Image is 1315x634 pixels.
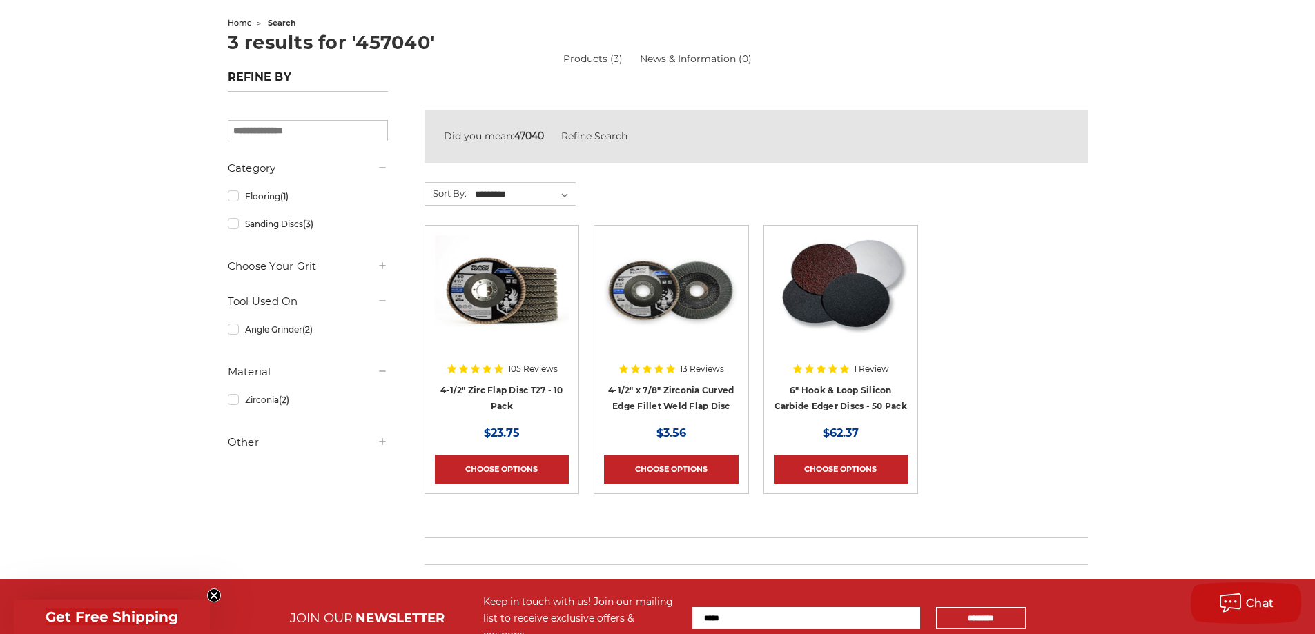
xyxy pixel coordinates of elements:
span: Get Free Shipping [46,608,178,625]
a: Black Hawk 4-1/2" x 7/8" Flap Disc Type 27 - 10 Pack [435,235,569,412]
img: Black Hawk 4-1/2" x 7/8" Flap Disc Type 27 - 10 Pack [435,235,569,346]
h5: Category [228,160,388,177]
span: (1) [280,191,289,201]
h1: 3 results for '457040' [228,33,1088,52]
span: $3.56 [656,426,686,439]
strong: 47040 [514,130,544,142]
h5: Tool Used On [228,293,388,310]
h5: Refine by [228,70,388,92]
select: Sort By: [473,184,576,205]
span: $62.37 [823,426,859,439]
a: News & Information (0) [640,52,752,66]
a: Flooring [228,184,388,208]
a: Silicon Carbide 6" Hook & Loop Edger Discs [774,235,908,412]
a: Black Hawk Abrasives 4.5 inch curved edge flap disc [604,235,738,412]
a: Zirconia [228,388,388,412]
h5: Choose Your Grit [228,258,388,275]
label: Sort By: [425,183,467,204]
a: Choose Options [604,455,738,484]
a: Angle Grinder [228,317,388,341]
a: Products (3) [563,52,623,65]
img: Black Hawk Abrasives 4.5 inch curved edge flap disc [604,235,738,346]
span: $23.75 [484,426,520,439]
span: JOIN OUR [290,611,353,626]
button: Chat [1191,582,1301,624]
a: Choose Options [435,455,569,484]
span: NEWSLETTER [355,611,445,626]
span: Chat [1246,597,1274,610]
a: home [228,18,252,28]
span: (2) [302,324,313,335]
div: Get Free ShippingClose teaser [14,600,210,634]
span: search [268,18,296,28]
a: Refine Search [561,130,627,142]
a: Choose Options [774,455,908,484]
button: Close teaser [207,588,221,602]
img: Silicon Carbide 6" Hook & Loop Edger Discs [774,235,908,346]
span: (3) [303,219,313,229]
span: (2) [279,395,289,405]
div: Did you mean: [444,129,1069,143]
h5: Material [228,364,388,380]
a: Sanding Discs [228,212,388,236]
h5: Other [228,434,388,450]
